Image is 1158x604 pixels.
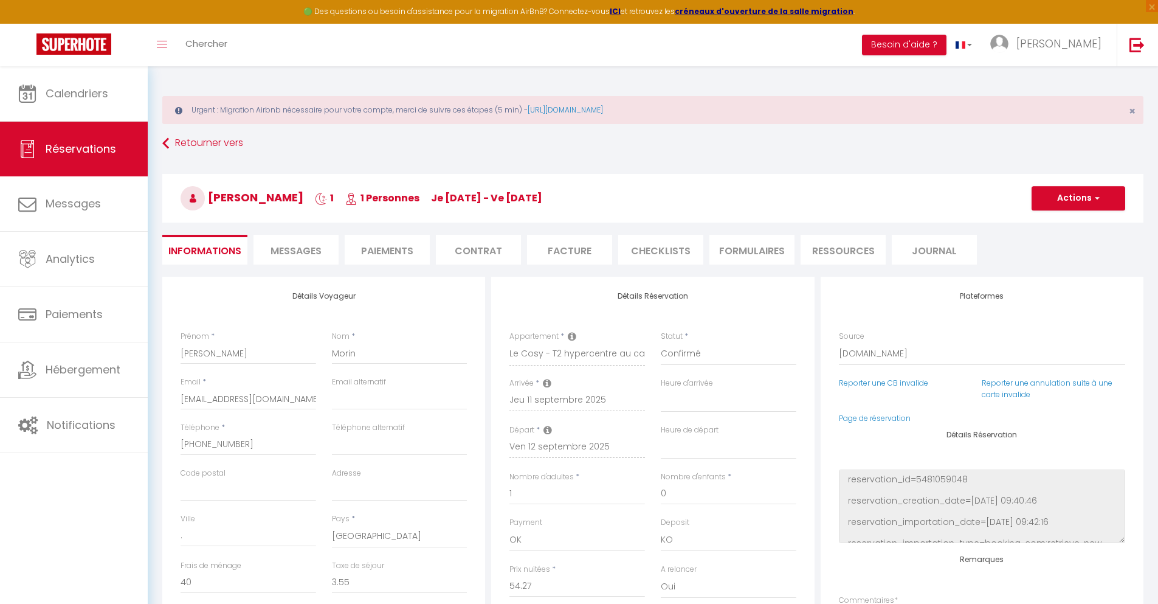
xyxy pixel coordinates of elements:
label: A relancer [661,564,697,575]
label: Appartement [509,331,559,342]
label: Deposit [661,517,689,529]
label: Frais de ménage [181,560,241,572]
span: Paiements [46,307,103,322]
li: Ressources [801,235,886,265]
label: Prix nuitées [509,564,550,575]
a: ICI [610,6,621,16]
label: Code postal [181,468,226,479]
a: [URL][DOMAIN_NAME] [528,105,603,115]
label: Email [181,377,201,388]
label: Heure d'arrivée [661,378,713,389]
span: [PERSON_NAME] [181,190,303,205]
span: Calendriers [46,86,108,101]
img: Super Booking [36,33,111,55]
label: Source [839,331,864,342]
span: [PERSON_NAME] [1016,36,1101,51]
h4: Détails Voyageur [181,292,467,300]
span: × [1129,103,1136,119]
label: Payment [509,517,542,529]
button: Ouvrir le widget de chat LiveChat [10,5,46,41]
label: Nombre d'adultes [509,471,574,483]
label: Nombre d'enfants [661,471,726,483]
label: Pays [332,513,350,525]
span: 1 Personnes [345,191,419,205]
label: Départ [509,425,534,436]
a: ... [PERSON_NAME] [981,24,1117,66]
li: Informations [162,235,247,265]
label: Adresse [332,468,361,479]
a: Reporter une annulation suite à une carte invalide [982,378,1112,400]
button: Close [1129,106,1136,117]
span: Réservations [46,141,116,156]
label: Email alternatif [332,377,386,388]
label: Téléphone [181,422,219,434]
label: Téléphone alternatif [332,422,405,434]
span: je [DATE] - ve [DATE] [431,191,542,205]
div: Urgent : Migration Airbnb nécessaire pour votre compte, merci de suivre ces étapes (5 min) - [162,96,1143,124]
button: Besoin d'aide ? [862,35,946,55]
span: Analytics [46,251,95,266]
li: CHECKLISTS [618,235,703,265]
label: Prénom [181,331,209,342]
label: Heure de départ [661,425,719,436]
span: Chercher [185,37,227,50]
li: Facture [527,235,612,265]
label: Arrivée [509,378,534,389]
label: Statut [661,331,683,342]
h4: Plateformes [839,292,1125,300]
img: logout [1129,37,1145,52]
label: Taxe de séjour [332,560,384,572]
a: Retourner vers [162,133,1143,154]
h4: Remarques [839,555,1125,564]
span: Hébergement [46,362,120,377]
span: Messages [271,244,322,258]
button: Actions [1032,186,1125,210]
img: ... [990,35,1008,53]
span: Messages [46,196,101,211]
a: Reporter une CB invalide [839,378,928,388]
a: Chercher [176,24,236,66]
h4: Détails Réservation [839,431,1125,439]
span: Notifications [47,417,115,432]
a: Page de réservation [839,413,911,423]
span: 1 [315,191,334,205]
a: créneaux d'ouverture de la salle migration [675,6,853,16]
li: Contrat [436,235,521,265]
label: Ville [181,513,195,525]
li: Paiements [345,235,430,265]
h4: Détails Réservation [509,292,796,300]
label: Nom [332,331,350,342]
li: Journal [892,235,977,265]
li: FORMULAIRES [709,235,794,265]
